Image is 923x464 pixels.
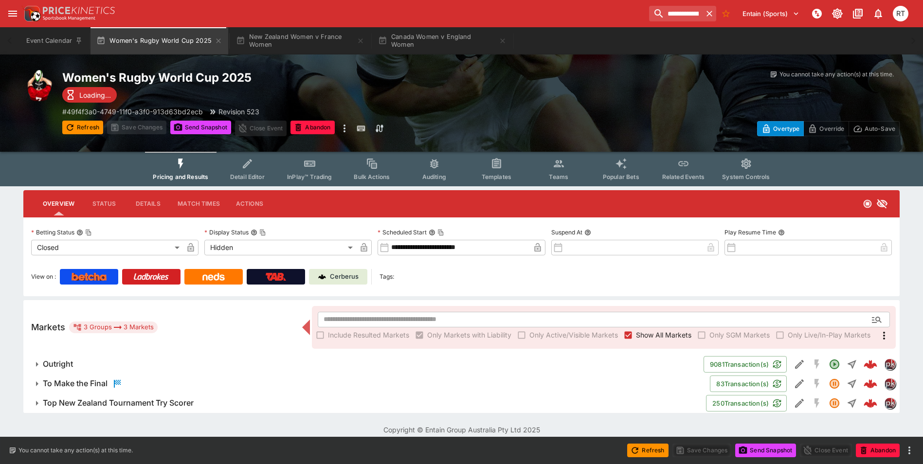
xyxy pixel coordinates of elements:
button: Send Snapshot [735,444,796,457]
p: Copy To Clipboard [62,107,203,117]
p: Display Status [204,228,249,236]
a: f34c8712-21c0-4aca-9ca2-902c7c5130ed [861,374,880,393]
div: Richard Tatton [893,6,908,21]
button: SGM Disabled [808,394,826,412]
span: InPlay™ Trading [287,173,332,180]
button: Refresh [627,444,668,457]
img: pricekinetics [885,378,895,389]
button: Women's Rugby World Cup 2025 [90,27,228,54]
span: Bulk Actions [354,173,390,180]
p: Loading... [79,90,111,100]
span: Mark an event as closed and abandoned. [856,445,900,454]
button: Scheduled StartCopy To Clipboard [429,229,435,236]
div: Event type filters [145,152,778,186]
button: 250Transaction(s) [706,395,787,411]
span: Only Live/In-Play Markets [788,330,870,340]
a: Cerberus [309,269,367,285]
img: logo-cerberus--red.svg [864,396,877,410]
span: Popular Bets [603,173,639,180]
p: Cerberus [330,272,359,282]
button: Actions [228,192,271,215]
div: Closed [31,240,183,255]
div: f34c8712-21c0-4aca-9ca2-902c7c5130ed [864,377,877,391]
button: Copy To Clipboard [437,229,444,236]
button: Overview [35,192,82,215]
button: Edit Detail [791,394,808,412]
button: SGM Disabled [808,356,826,373]
img: pricekinetics [885,359,895,370]
p: Scheduled Start [378,228,427,236]
button: Edit Detail [791,356,808,373]
p: Betting Status [31,228,74,236]
img: rugby_union.png [23,70,54,101]
div: pricekinetics [884,378,896,390]
input: search [649,6,703,21]
button: open drawer [4,5,21,22]
button: 9081Transaction(s) [704,356,787,373]
span: Teams [549,173,568,180]
svg: Open [829,358,840,370]
p: Suspend At [551,228,582,236]
svg: More [878,330,890,341]
button: Straight [843,356,861,373]
button: Richard Tatton [890,3,911,24]
button: Play Resume Time [778,229,785,236]
button: Override [803,121,849,136]
h6: To Make the Final [43,378,108,389]
button: To Make the Final [23,374,710,393]
span: Pricing and Results [153,173,208,180]
button: SGM Disabled [808,375,826,393]
button: Details [126,192,170,215]
button: more [904,445,915,456]
button: Outright [23,355,704,374]
p: Revision 523 [218,107,259,117]
button: Open [826,356,843,373]
button: Copy To Clipboard [259,229,266,236]
img: Neds [202,273,224,281]
button: Edit Detail [791,375,808,393]
span: Only Markets with Liability [427,330,511,340]
button: Abandon [290,121,334,134]
div: pricekinetics [884,397,896,409]
p: You cannot take any action(s) at this time. [779,70,894,79]
h6: Top New Zealand Tournament Try Scorer [43,398,194,408]
span: Related Events [662,173,705,180]
button: Straight [843,394,861,412]
button: Abandon [856,444,900,457]
button: Top New Zealand Tournament Try Scorer [23,393,706,413]
div: Hidden [204,240,356,255]
h5: Markets [31,321,65,333]
p: Overtype [773,124,799,134]
button: Auto-Save [849,121,900,136]
img: logo-cerberus--red.svg [864,357,877,371]
button: Status [82,192,126,215]
p: Override [819,124,844,134]
div: pricekinetics [884,358,896,370]
img: Betcha [72,273,107,281]
a: 16b267bf-8b93-42b8-a9bc-47eece8dd98f [861,355,880,374]
button: Straight [843,375,861,393]
svg: Hidden [876,198,888,210]
div: 16b267bf-8b93-42b8-a9bc-47eece8dd98f [864,357,877,371]
svg: Suspended [829,397,840,409]
span: System Controls [722,173,770,180]
button: Toggle light/dark mode [829,5,846,22]
p: Auto-Save [865,124,895,134]
img: TabNZ [266,273,286,281]
button: Betting StatusCopy To Clipboard [76,229,83,236]
button: Suspended [826,394,843,412]
label: Tags: [380,269,394,285]
button: Match Times [170,192,228,215]
button: Display StatusCopy To Clipboard [251,229,257,236]
span: Auditing [422,173,446,180]
button: more [339,121,350,136]
button: Event Calendar [20,27,89,54]
h6: Outright [43,359,73,369]
span: Include Resulted Markets [328,330,409,340]
img: logo-cerberus--red.svg [864,377,877,391]
img: PriceKinetics Logo [21,4,41,23]
button: Open [868,311,886,328]
a: 1551aa13-9cc0-4a63-b0f8-ce64ef23e8c1 [861,393,880,413]
img: Sportsbook Management [43,16,95,20]
span: Mark an event as closed and abandoned. [290,122,334,132]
